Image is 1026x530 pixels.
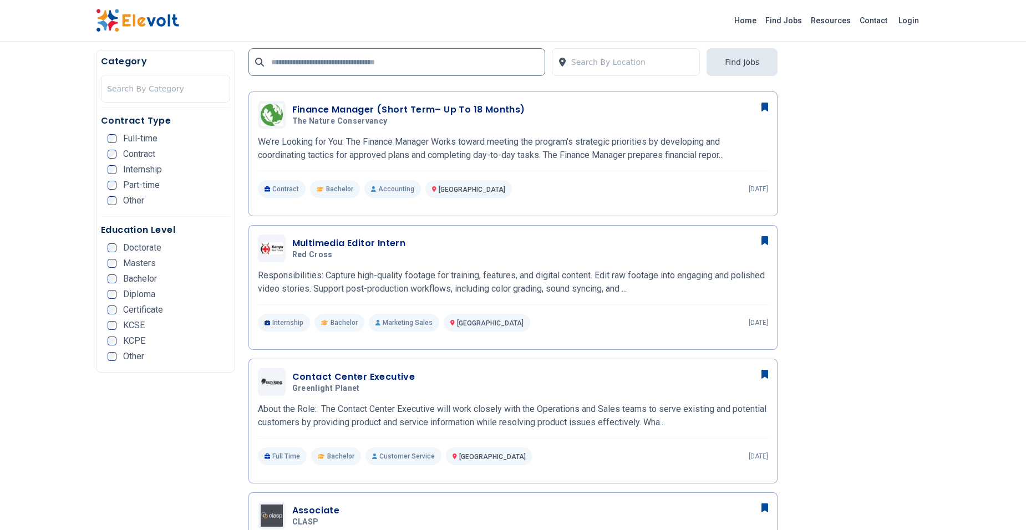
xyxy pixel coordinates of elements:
[108,337,116,345] input: KCPE
[369,314,439,332] p: Marketing Sales
[749,185,768,193] p: [DATE]
[364,180,421,198] p: Accounting
[971,477,1026,530] iframe: Chat Widget
[261,242,283,254] img: Red cross
[108,274,116,283] input: Bachelor
[855,12,892,29] a: Contact
[123,165,162,174] span: Internship
[123,305,163,314] span: Certificate
[258,101,769,198] a: The Nature ConservancyFinance Manager (Short Term– Up To 18 Months)The Nature ConservancyWe’re Lo...
[123,243,161,252] span: Doctorate
[258,447,307,465] p: Full Time
[123,150,155,159] span: Contract
[258,269,769,295] p: Responsibilities: Capture high-quality footage for training, features, and digital content. Edit ...
[108,321,116,330] input: KCSE
[292,504,340,517] h3: Associate
[258,314,311,332] p: Internship
[123,290,155,299] span: Diploma
[123,274,157,283] span: Bachelor
[459,453,526,461] span: [GEOGRAPHIC_DATA]
[101,114,230,128] h5: Contract Type
[258,180,306,198] p: Contract
[806,12,855,29] a: Resources
[108,165,116,174] input: Internship
[258,235,769,332] a: Red crossMultimedia Editor InternRed crossResponsibilities: Capture high-quality footage for trai...
[292,517,319,527] span: CLASP
[892,9,926,32] a: Login
[439,186,505,193] span: [GEOGRAPHIC_DATA]
[292,370,415,384] h3: Contact Center Executive
[749,452,768,461] p: [DATE]
[707,48,778,76] button: Find Jobs
[749,318,768,327] p: [DATE]
[457,319,524,327] span: [GEOGRAPHIC_DATA]
[261,504,283,527] img: CLASP
[261,378,283,385] img: Greenlight Planet
[101,55,230,68] h5: Category
[123,196,144,205] span: Other
[108,259,116,268] input: Masters
[730,12,761,29] a: Home
[261,104,283,126] img: The Nature Conservancy
[108,134,116,143] input: Full-time
[292,116,388,126] span: The Nature Conservancy
[791,50,930,383] iframe: Advertisement
[108,290,116,299] input: Diploma
[292,237,406,250] h3: Multimedia Editor Intern
[96,9,179,32] img: Elevolt
[123,337,145,345] span: KCPE
[258,402,769,429] p: About the Role: The Contact Center Executive will work closely with the Operations and Sales team...
[123,134,158,143] span: Full-time
[108,305,116,314] input: Certificate
[101,223,230,237] h5: Education Level
[108,243,116,252] input: Doctorate
[123,181,160,190] span: Part-time
[258,368,769,465] a: Greenlight PlanetContact Center ExecutiveGreenlight PlanetAbout the Role: The Contact Center Exec...
[123,259,156,268] span: Masters
[108,181,116,190] input: Part-time
[123,321,145,330] span: KCSE
[292,384,360,394] span: Greenlight Planet
[331,318,358,327] span: Bachelor
[365,447,441,465] p: Customer Service
[123,352,144,361] span: Other
[258,135,769,162] p: We’re Looking for You: The Finance Manager Works toward meeting the program's strategic prioritie...
[326,185,353,193] span: Bachelor
[108,196,116,205] input: Other
[292,250,333,260] span: Red cross
[292,103,525,116] h3: Finance Manager (Short Term– Up To 18 Months)
[761,12,806,29] a: Find Jobs
[108,150,116,159] input: Contract
[108,352,116,361] input: Other
[327,452,354,461] span: Bachelor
